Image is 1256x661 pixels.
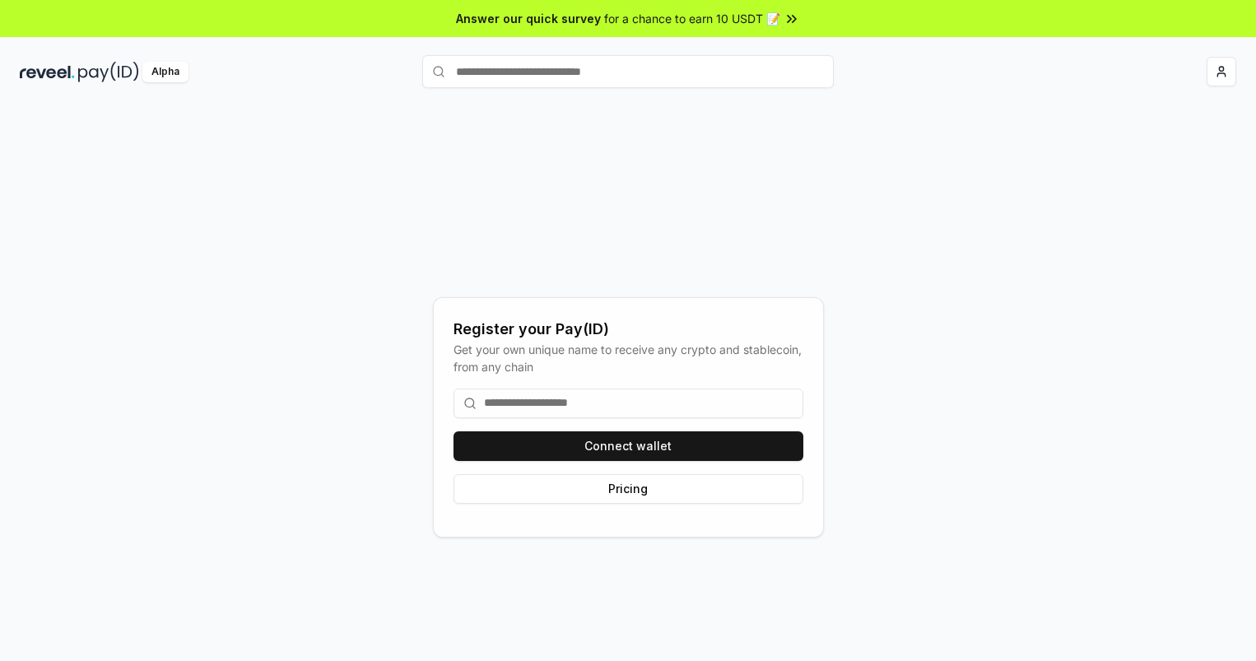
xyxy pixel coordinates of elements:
img: reveel_dark [20,62,75,82]
img: pay_id [78,62,139,82]
div: Get your own unique name to receive any crypto and stablecoin, from any chain [454,341,803,375]
span: for a chance to earn 10 USDT 📝 [604,10,780,27]
div: Alpha [142,62,188,82]
span: Answer our quick survey [456,10,601,27]
div: Register your Pay(ID) [454,318,803,341]
button: Pricing [454,474,803,504]
button: Connect wallet [454,431,803,461]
